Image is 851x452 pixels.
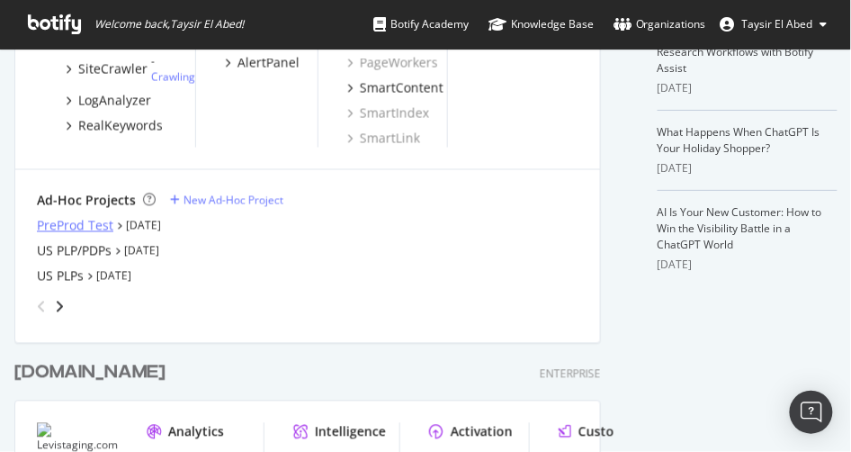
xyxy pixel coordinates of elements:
div: RealKeywords [78,117,163,135]
a: What Happens When ChatGPT Is Your Holiday Shopper? [658,124,820,156]
a: AlertPanel [225,54,300,72]
div: CustomReports [578,423,675,441]
div: New Ad-Hoc Project [184,193,283,208]
div: angle-left [30,293,53,321]
a: PreProd Test [37,217,113,235]
a: RealKeywords [66,117,163,135]
a: US PLP/PDPs [37,242,112,260]
a: CustomReports [559,423,694,441]
div: Open Intercom Messenger [790,391,833,434]
div: LogAnalyzer [78,92,151,110]
div: Analytics [168,423,224,441]
span: Welcome back, Taysir El Abed ! [94,17,244,32]
a: SmartContent [347,79,443,97]
div: angle-right [53,298,66,316]
a: [DATE] [96,268,131,284]
a: [DATE] [124,243,159,258]
div: [DATE] [658,160,838,176]
div: Botify Academy [373,15,469,33]
a: SmartLink [347,130,420,148]
a: AI Is Your New Customer: How to Win the Visibility Battle in a ChatGPT World [658,204,822,252]
a: [DOMAIN_NAME] [14,360,173,386]
div: Enterprise [540,366,601,382]
a: PageWorkers [347,54,438,72]
a: LogAnalyzer [66,92,151,110]
div: [DATE] [658,80,838,96]
div: [DOMAIN_NAME] [14,360,166,386]
a: How to Save Hours on Content and Research Workflows with Botify Assist [658,28,832,76]
div: Knowledge Base [488,15,594,33]
a: [DATE] [126,218,161,233]
div: [DATE] [658,257,838,273]
a: SmartIndex [347,104,429,122]
div: Intelligence [315,423,386,441]
a: SiteCrawler- Crawling [66,54,195,85]
div: Activation [451,423,513,441]
a: New Ad-Hoc Project [170,193,283,208]
div: SiteCrawler [78,60,148,78]
div: Organizations [614,15,706,33]
div: SmartContent [360,79,443,97]
button: Taysir El Abed [706,10,842,39]
div: Ad-Hoc Projects [37,192,136,210]
div: AlertPanel [237,54,300,72]
a: US PLPs [37,267,84,285]
div: - [151,54,195,85]
a: Crawling [151,69,195,85]
span: Taysir El Abed [742,16,813,32]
